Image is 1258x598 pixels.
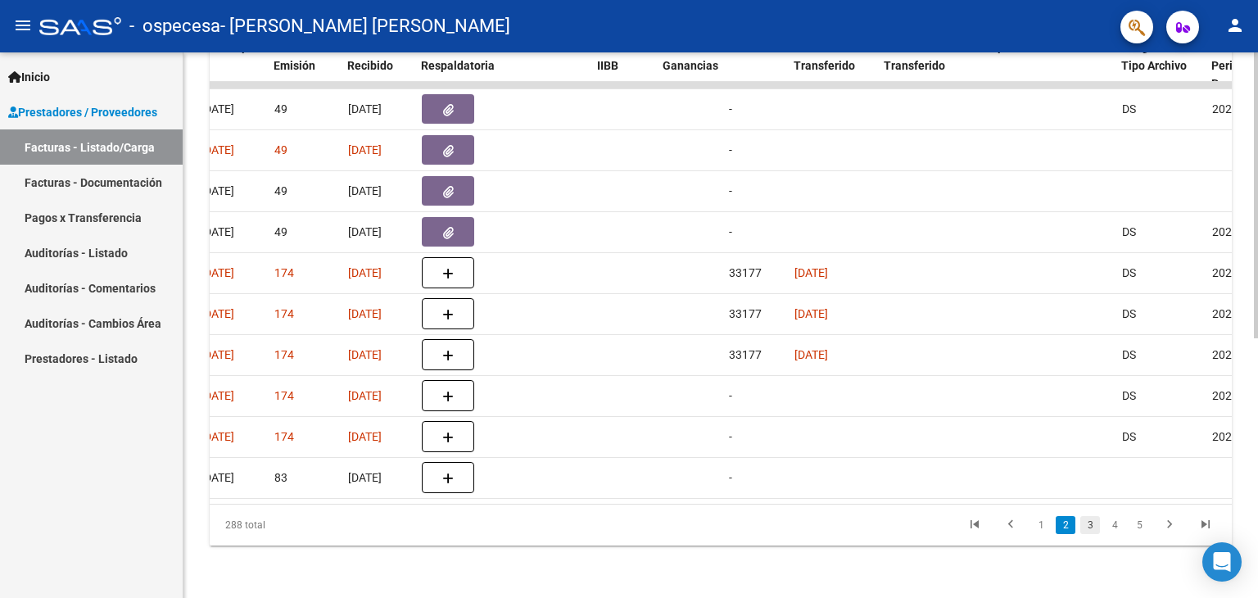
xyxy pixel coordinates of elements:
span: Retencion IIBB [597,40,650,72]
span: 202507 [1212,102,1251,116]
span: Prestadores / Proveedores [8,103,157,121]
span: DS [1122,225,1136,238]
span: [DATE] [794,307,828,320]
span: [DATE] [201,471,234,484]
span: - [729,184,732,197]
span: 202503 [1212,307,1251,320]
span: [DATE] [348,348,382,361]
datatable-header-cell: Fecha Cpbt [193,29,267,102]
span: DS [1122,102,1136,116]
datatable-header-cell: Retencion IIBB [591,29,656,102]
span: [DATE] [348,102,382,116]
mat-icon: menu [13,16,33,35]
datatable-header-cell: Fecha Transferido [787,29,877,102]
span: Inicio [8,68,50,86]
span: [DATE] [348,143,382,156]
span: Días desde Emisión [274,40,331,72]
mat-icon: person [1225,16,1245,35]
span: [DATE] [201,184,234,197]
datatable-header-cell: Fecha Recibido [341,29,414,102]
span: 33177 [729,307,762,320]
span: 174 [274,389,294,402]
span: - [729,225,732,238]
span: [DATE] [348,389,382,402]
span: Fecha Transferido [794,40,855,72]
span: 202503 [1212,389,1251,402]
span: DS [1122,430,1136,443]
span: [DATE] [201,266,234,279]
li: page 2 [1053,511,1078,539]
span: Retención Ganancias [663,40,718,72]
li: page 5 [1127,511,1152,539]
datatable-header-cell: Integracion Tipo Archivo [1115,29,1205,102]
span: 202507 [1212,225,1251,238]
span: [DATE] [201,143,234,156]
span: [DATE] [348,225,382,238]
span: - [729,430,732,443]
datatable-header-cell: Días desde Emisión [267,29,341,102]
span: [DATE] [794,348,828,361]
span: - [729,389,732,402]
span: 202503 [1212,266,1251,279]
a: 2 [1056,516,1075,534]
span: [DATE] [794,266,828,279]
span: - [PERSON_NAME] [PERSON_NAME] [220,8,510,44]
span: [DATE] [201,307,234,320]
a: 3 [1080,516,1100,534]
span: - ospecesa [129,8,220,44]
span: [DATE] [348,184,382,197]
li: page 4 [1102,511,1127,539]
span: 202503 [1212,348,1251,361]
span: [DATE] [201,348,234,361]
datatable-header-cell: Comprobante [967,29,1115,102]
datatable-header-cell: Doc Respaldatoria [414,29,513,102]
span: DS [1122,348,1136,361]
span: DS [1122,266,1136,279]
span: 174 [274,307,294,320]
a: 1 [1031,516,1051,534]
a: go to last page [1190,516,1221,534]
span: 49 [274,225,287,238]
a: go to next page [1154,516,1185,534]
li: page 3 [1078,511,1102,539]
span: 202503 [1212,430,1251,443]
datatable-header-cell: Monto Transferido [877,29,967,102]
span: - [729,143,732,156]
span: 49 [274,184,287,197]
a: 4 [1105,516,1125,534]
datatable-header-cell: OP [722,29,787,102]
span: 174 [274,348,294,361]
a: go to first page [959,516,990,534]
span: 49 [274,102,287,116]
datatable-header-cell: Retención Ganancias [656,29,722,102]
span: DS [1122,389,1136,402]
a: 5 [1129,516,1149,534]
span: [DATE] [348,307,382,320]
span: [DATE] [348,266,382,279]
span: [DATE] [201,102,234,116]
span: DS [1122,307,1136,320]
span: 83 [274,471,287,484]
datatable-header-cell: Auditoria [513,29,591,102]
span: 33177 [729,348,762,361]
span: [DATE] [348,430,382,443]
a: go to previous page [995,516,1026,534]
span: - [729,102,732,116]
span: - [729,471,732,484]
span: Doc Respaldatoria [421,40,495,72]
span: [DATE] [348,471,382,484]
div: 288 total [210,505,411,546]
span: 49 [274,143,287,156]
span: 174 [274,430,294,443]
span: Monto Transferido [884,40,945,72]
li: page 1 [1029,511,1053,539]
span: Integracion Tipo Archivo [1121,40,1187,72]
span: 33177 [729,266,762,279]
span: [DATE] [201,389,234,402]
span: [DATE] [201,430,234,443]
div: Open Intercom Messenger [1202,542,1242,582]
span: Fecha Recibido [347,40,393,72]
span: 174 [274,266,294,279]
span: [DATE] [201,225,234,238]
